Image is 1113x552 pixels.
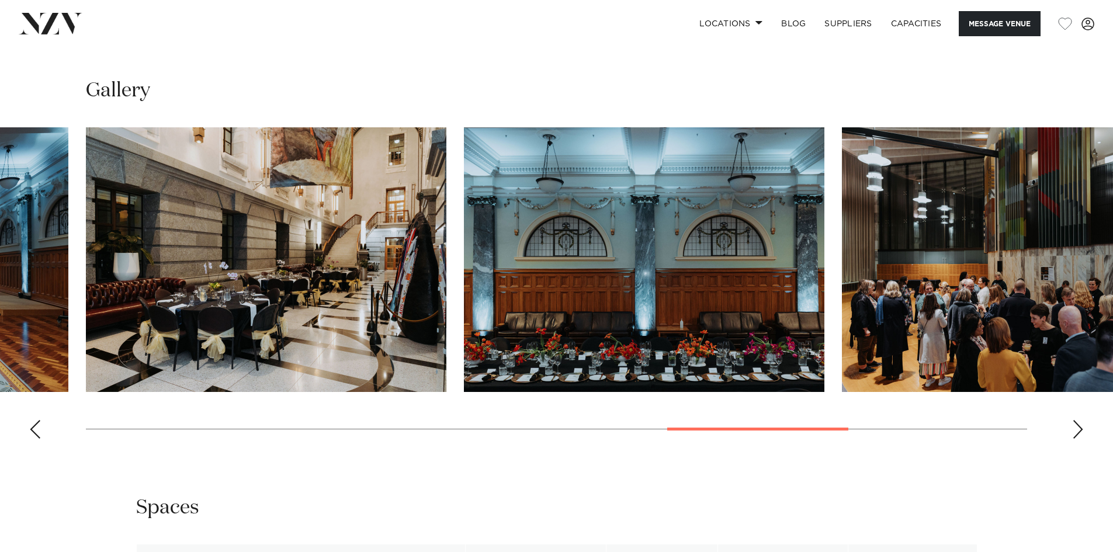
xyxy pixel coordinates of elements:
[19,13,82,34] img: nzv-logo.png
[464,127,824,392] swiper-slide: 10 / 13
[136,495,199,521] h2: Spaces
[882,11,951,36] a: Capacities
[772,11,815,36] a: BLOG
[959,11,1041,36] button: Message Venue
[86,127,446,392] swiper-slide: 9 / 13
[815,11,881,36] a: SUPPLIERS
[86,78,150,104] h2: Gallery
[690,11,772,36] a: Locations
